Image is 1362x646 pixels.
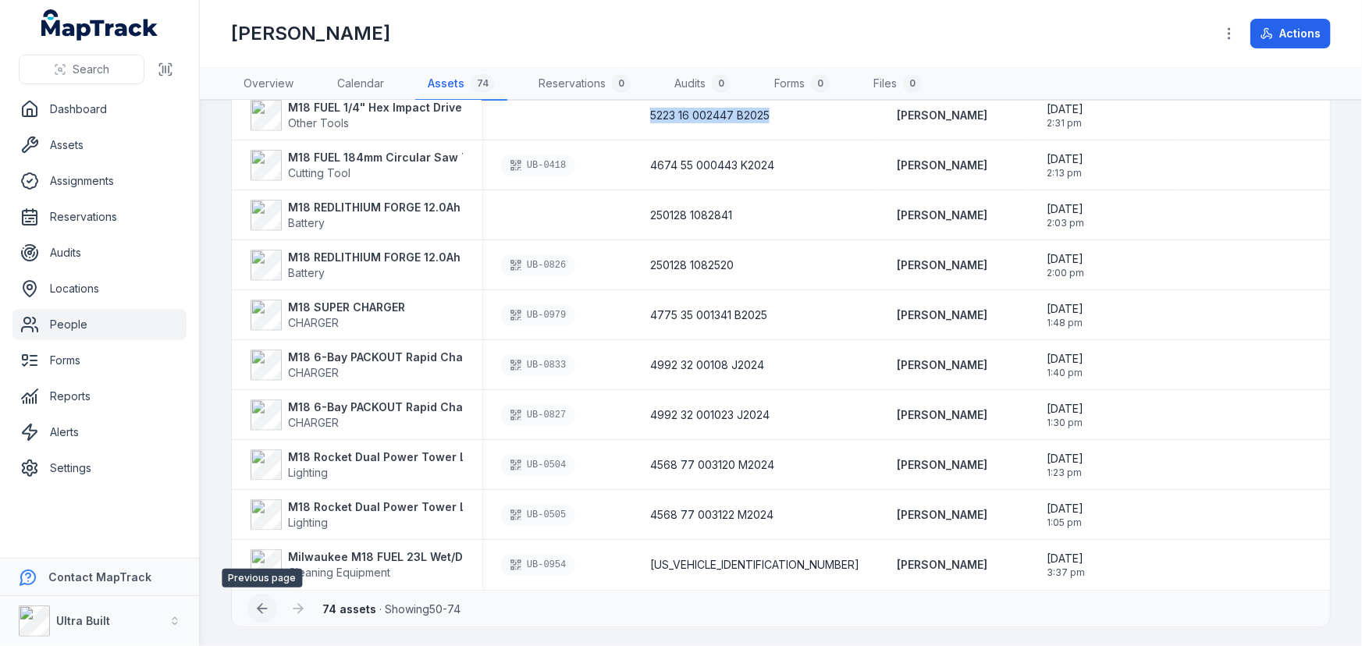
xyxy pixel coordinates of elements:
span: [US_VEHICLE_IDENTIFICATION_NUMBER] [650,557,859,573]
a: M18 Rocket Dual Power Tower LightLighting [251,499,487,531]
time: 27/05/2025, 2:03:57 pm [1047,201,1084,229]
span: Other Tools [288,116,349,130]
span: 2:31 pm [1047,117,1083,130]
time: 27/05/2025, 2:00:19 pm [1047,251,1084,279]
span: 250128 1082841 [650,208,732,223]
a: M18 REDLITHIUM FORGE 12.0Ah batteriesBattery [251,200,514,231]
a: [PERSON_NAME] [897,507,987,523]
strong: M18 FUEL 1/4" Hex Impact Driver [288,100,467,115]
span: 4992 32 001023 J2024 [650,407,770,423]
a: [PERSON_NAME] [897,307,987,323]
span: [DATE] [1047,301,1083,317]
a: MapTrack [41,9,158,41]
span: 4992 32 00108 J2024 [650,357,764,373]
span: CHARGER [288,316,339,329]
span: [DATE] [1047,251,1084,267]
a: Reservations [12,201,187,232]
time: 27/05/2025, 2:31:06 pm [1047,101,1083,130]
a: Forms0 [762,68,842,101]
div: 74 [471,74,495,93]
span: 4568 77 003120 M2024 [650,457,774,473]
a: M18 Rocket Dual Power Tower LightLighting [251,449,487,481]
a: Assignments [12,165,187,197]
strong: Contact MapTrack [48,570,151,584]
span: [DATE] [1047,501,1083,516]
span: Cutting Tool [288,166,350,179]
strong: [PERSON_NAME] [897,158,987,173]
a: [PERSON_NAME] [897,357,987,373]
a: [PERSON_NAME] [897,557,987,573]
a: Forms [12,345,187,376]
span: · Showing 50 - 74 [322,602,461,616]
span: 2:03 pm [1047,217,1084,229]
a: Overview [231,68,306,101]
div: UB-0979 [500,304,575,326]
span: [DATE] [1047,401,1083,417]
strong: Milwaukee M18 FUEL 23L Wet/Dry Vacuum [288,549,521,565]
a: Files0 [861,68,934,101]
a: Locations [12,273,187,304]
span: 1:30 pm [1047,417,1083,429]
span: [DATE] [1047,551,1085,566]
span: CHARGER [288,366,339,379]
span: 2:13 pm [1047,167,1083,179]
a: [PERSON_NAME] [897,457,987,473]
strong: M18 FUEL 184mm Circular Saw Tool Only [288,150,514,165]
span: [DATE] [1047,451,1083,467]
span: 4674 55 000443 K2024 [650,158,774,173]
strong: [PERSON_NAME] [897,108,987,123]
strong: M18 REDLITHIUM FORGE 12.0Ah batteries [288,200,514,215]
div: UB-0954 [500,554,575,576]
strong: M18 6-Bay PACKOUT Rapid Charger [288,350,486,365]
a: Assets [12,130,187,161]
span: [DATE] [1047,351,1083,367]
a: Dashboard [12,94,187,125]
a: Reservations0 [526,68,643,101]
strong: M18 Rocket Dual Power Tower Light [288,449,487,465]
div: 0 [811,74,830,93]
div: UB-0826 [500,254,575,276]
div: UB-0827 [500,404,575,426]
span: 1:40 pm [1047,367,1083,379]
span: Lighting [288,466,328,479]
div: UB-0418 [500,154,575,176]
strong: M18 Rocket Dual Power Tower Light [288,499,487,515]
time: 27/05/2025, 1:30:10 pm [1047,401,1083,429]
time: 27/05/2025, 2:13:12 pm [1047,151,1083,179]
a: People [12,309,187,340]
time: 27/05/2025, 1:05:19 pm [1047,501,1083,529]
span: Lighting [288,516,328,529]
span: [DATE] [1047,201,1084,217]
a: Reports [12,381,187,412]
div: UB-0833 [500,354,575,376]
span: [DATE] [1047,101,1083,117]
a: M18 FUEL 184mm Circular Saw Tool OnlyCutting Tool [251,150,514,181]
a: [PERSON_NAME] [897,407,987,423]
span: CHARGER [288,416,339,429]
span: 2:00 pm [1047,267,1084,279]
a: Calendar [325,68,397,101]
strong: 74 assets [322,602,376,616]
a: M18 REDLITHIUM FORGE 12.0Ah batteriesBattery [251,250,514,281]
strong: [PERSON_NAME] [897,257,987,273]
span: [DATE] [1047,151,1083,167]
a: M18 FUEL 1/4" Hex Impact DriverOther Tools [251,100,467,131]
time: 27/05/2025, 1:23:01 pm [1047,451,1083,479]
a: Audits0 [662,68,743,101]
a: M18 6-Bay PACKOUT Rapid ChargerCHARGER [251,350,486,381]
a: M18 SUPER CHARGERCHARGER [251,300,405,331]
time: 29/04/2025, 3:37:47 pm [1047,551,1085,579]
a: [PERSON_NAME] [897,208,987,223]
time: 27/05/2025, 1:48:14 pm [1047,301,1083,329]
span: 1:05 pm [1047,516,1083,529]
a: Assets74 [415,68,507,101]
strong: Ultra Built [56,614,110,627]
button: Search [19,55,144,84]
span: 5223 16 002447 B2025 [650,108,770,123]
span: Previous page [222,569,302,587]
div: UB-0504 [500,454,575,476]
